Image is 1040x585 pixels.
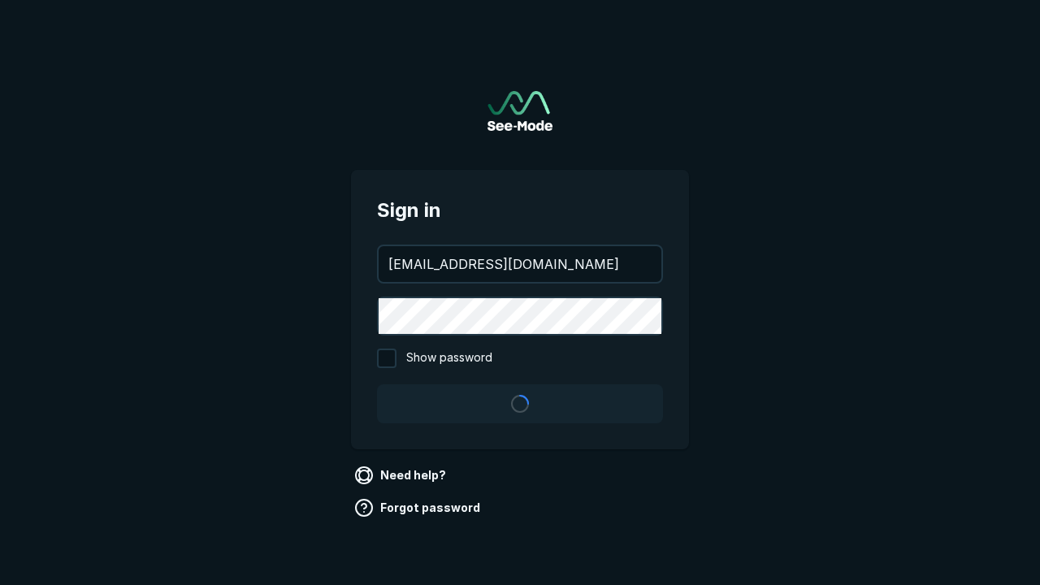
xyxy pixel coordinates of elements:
a: Go to sign in [487,91,552,131]
input: your@email.com [379,246,661,282]
span: Sign in [377,196,663,225]
a: Forgot password [351,495,487,521]
img: See-Mode Logo [487,91,552,131]
span: Show password [406,349,492,368]
a: Need help? [351,462,453,488]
